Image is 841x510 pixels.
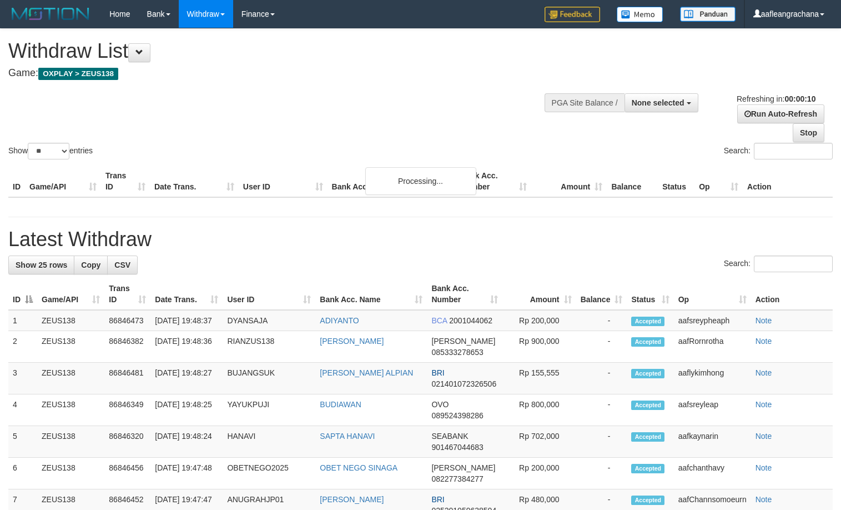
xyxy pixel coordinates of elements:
[37,426,104,458] td: ZEUS138
[150,426,223,458] td: [DATE] 19:48:24
[576,278,627,310] th: Balance: activate to sort column ascending
[431,368,444,377] span: BRI
[674,458,751,489] td: aafchanthavy
[223,394,315,426] td: YAYUKPUJI
[658,166,694,197] th: Status
[104,426,150,458] td: 86846320
[150,166,239,197] th: Date Trans.
[8,40,550,62] h1: Withdraw List
[8,394,37,426] td: 4
[631,317,664,326] span: Accepted
[150,363,223,394] td: [DATE] 19:48:27
[431,316,447,325] span: BCA
[8,363,37,394] td: 3
[37,363,104,394] td: ZEUS138
[631,496,664,505] span: Accepted
[502,458,576,489] td: Rp 200,000
[531,166,607,197] th: Amount
[617,7,663,22] img: Button%20Memo.svg
[365,167,476,195] div: Processing...
[150,394,223,426] td: [DATE] 19:48:25
[431,443,483,452] span: Copy 901467044683 to clipboard
[320,368,413,377] a: [PERSON_NAME] ALPIAN
[756,337,772,346] a: Note
[576,426,627,458] td: -
[431,474,483,483] span: Copy 082277384277 to clipboard
[104,458,150,489] td: 86846456
[694,166,743,197] th: Op
[427,278,502,310] th: Bank Acc. Number: activate to sort column ascending
[114,261,130,269] span: CSV
[674,363,751,394] td: aaflykimhong
[320,316,359,325] a: ADIYANTO
[150,458,223,489] td: [DATE] 19:47:48
[328,166,456,197] th: Bank Acc. Name
[674,426,751,458] td: aafkaynarin
[674,278,751,310] th: Op: activate to sort column ascending
[8,256,74,274] a: Show 25 rows
[724,143,833,159] label: Search:
[223,363,315,394] td: BUJANGSUK
[223,310,315,331] td: DYANSAJA
[431,463,495,472] span: [PERSON_NAME]
[8,228,833,251] h1: Latest Withdraw
[631,369,664,378] span: Accepted
[502,278,576,310] th: Amount: activate to sort column ascending
[101,166,150,197] th: Trans ID
[81,261,100,269] span: Copy
[223,331,315,363] td: RIANZUS138
[37,458,104,489] td: ZEUS138
[8,166,25,197] th: ID
[631,401,664,410] span: Accepted
[576,310,627,331] td: -
[625,93,698,112] button: None selected
[37,331,104,363] td: ZEUS138
[107,256,138,274] a: CSV
[104,394,150,426] td: 86846349
[502,310,576,331] td: Rp 200,000
[680,7,736,22] img: panduan.png
[784,94,815,103] strong: 00:00:10
[223,426,315,458] td: HANAVI
[754,256,833,272] input: Search:
[8,143,93,159] label: Show entries
[756,495,772,504] a: Note
[751,278,833,310] th: Action
[320,337,384,346] a: [PERSON_NAME]
[431,337,495,346] span: [PERSON_NAME]
[756,400,772,409] a: Note
[674,331,751,363] td: aafRornrotha
[576,363,627,394] td: -
[8,426,37,458] td: 5
[674,310,751,331] td: aafsreypheaph
[456,166,531,197] th: Bank Acc. Number
[8,6,93,22] img: MOTION_logo.png
[743,166,833,197] th: Action
[502,363,576,394] td: Rp 155,555
[8,68,550,79] h4: Game:
[25,166,101,197] th: Game/API
[502,394,576,426] td: Rp 800,000
[754,143,833,159] input: Search:
[545,7,600,22] img: Feedback.jpg
[545,93,625,112] div: PGA Site Balance /
[724,256,833,272] label: Search:
[502,426,576,458] td: Rp 702,000
[576,458,627,489] td: -
[449,316,492,325] span: Copy 2001044062 to clipboard
[315,278,427,310] th: Bank Acc. Name: activate to sort column ascending
[8,278,37,310] th: ID: activate to sort column descending
[627,278,673,310] th: Status: activate to sort column ascending
[74,256,108,274] a: Copy
[104,278,150,310] th: Trans ID: activate to sort column ascending
[320,495,384,504] a: [PERSON_NAME]
[8,310,37,331] td: 1
[239,166,328,197] th: User ID
[431,411,483,420] span: Copy 089524398286 to clipboard
[737,104,824,123] a: Run Auto-Refresh
[320,400,361,409] a: BUDIAWAN
[756,368,772,377] a: Note
[37,394,104,426] td: ZEUS138
[8,331,37,363] td: 2
[756,432,772,441] a: Note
